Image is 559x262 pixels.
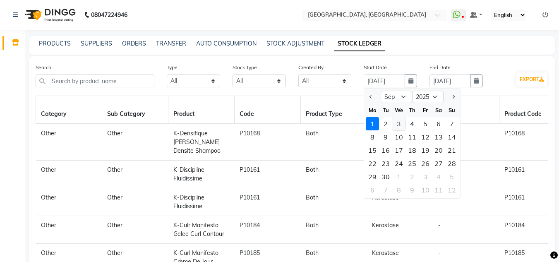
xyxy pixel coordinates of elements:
[432,130,445,144] div: Saturday, September 13, 2025
[36,124,102,161] td: Other
[235,188,301,216] td: P10161
[366,170,379,183] div: Monday, September 29, 2025
[366,157,379,170] div: 22
[419,170,432,183] div: Friday, October 3, 2025
[432,144,445,157] div: Saturday, September 20, 2025
[392,183,405,197] div: Wednesday, October 8, 2025
[392,157,405,170] div: 24
[445,157,458,170] div: 28
[301,161,367,188] td: Both
[173,166,204,182] span: K-Discipline Fluidissime
[266,40,324,47] a: STOCK ADJUSTMENT
[36,96,102,124] th: Category
[367,188,433,216] td: Kerastase
[445,157,458,170] div: Sunday, September 28, 2025
[432,130,445,144] div: 13
[39,40,71,47] a: PRODUCTS
[298,64,324,71] label: Created By
[366,183,379,197] div: 6
[235,96,301,124] th: Code
[412,91,444,103] select: Select year
[301,124,367,161] td: Both
[432,170,445,183] div: Saturday, October 4, 2025
[381,91,412,103] select: Select month
[196,40,257,47] a: AUTO CONSUMPTION
[419,144,432,157] div: 19
[445,130,458,144] div: 14
[433,161,499,188] td: -
[405,130,419,144] div: Thursday, September 11, 2025
[122,40,146,47] a: ORDERS
[432,170,445,183] div: 4
[91,3,127,26] b: 08047224946
[379,157,392,170] div: Tuesday, September 23, 2025
[445,130,458,144] div: Sunday, September 14, 2025
[445,144,458,157] div: Sunday, September 21, 2025
[445,183,458,197] div: 12
[366,130,379,144] div: 8
[432,183,445,197] div: 11
[367,90,374,103] button: Previous month
[379,144,392,157] div: Tuesday, September 16, 2025
[102,216,168,244] td: Other
[102,96,168,124] th: Sub Category
[405,183,419,197] div: Thursday, October 9, 2025
[379,157,392,170] div: 23
[167,64,178,71] label: Type
[366,103,379,117] div: Mo
[516,72,547,87] button: EXPORT
[379,117,392,130] div: Tuesday, September 2, 2025
[405,170,419,183] div: Thursday, October 2, 2025
[432,117,445,130] div: Saturday, September 6, 2025
[432,103,445,117] div: Sa
[419,130,432,144] div: Friday, September 12, 2025
[36,75,154,87] input: Search by product name
[366,117,379,130] div: 1
[432,117,445,130] div: 6
[405,144,419,157] div: Thursday, September 18, 2025
[433,216,499,244] td: -
[379,103,392,117] div: Tu
[445,170,458,183] div: 5
[366,144,379,157] div: Monday, September 15, 2025
[392,157,405,170] div: Wednesday, September 24, 2025
[392,183,405,197] div: 8
[445,117,458,130] div: 7
[379,144,392,157] div: 16
[379,130,392,144] div: Tuesday, September 9, 2025
[405,157,419,170] div: 25
[392,144,405,157] div: Wednesday, September 17, 2025
[419,183,432,197] div: Friday, October 10, 2025
[366,157,379,170] div: Monday, September 22, 2025
[419,157,432,170] div: Friday, September 26, 2025
[405,117,419,130] div: Thursday, September 4, 2025
[432,144,445,157] div: 20
[445,103,458,117] div: Su
[235,124,301,161] td: P10168
[173,194,204,210] span: K-Discipline Fluidissime
[21,3,78,26] img: logo
[366,130,379,144] div: Monday, September 8, 2025
[366,170,379,183] div: 29
[405,183,419,197] div: 9
[433,124,499,161] td: -
[392,170,405,183] div: Wednesday, October 1, 2025
[367,216,433,244] td: Kerastase
[419,144,432,157] div: Friday, September 19, 2025
[235,216,301,244] td: P10184
[445,117,458,130] div: Sunday, September 7, 2025
[405,130,419,144] div: 11
[379,183,392,197] div: 7
[392,117,405,130] div: 3
[301,96,367,124] th: Product Type
[392,117,405,130] div: Wednesday, September 3, 2025
[379,130,392,144] div: 9
[36,188,102,216] td: Other
[419,130,432,144] div: 12
[36,64,51,71] label: Search
[419,183,432,197] div: 10
[81,40,112,47] a: SUPPLIERS
[392,170,405,183] div: 1
[433,96,499,124] th: SKU
[405,117,419,130] div: 4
